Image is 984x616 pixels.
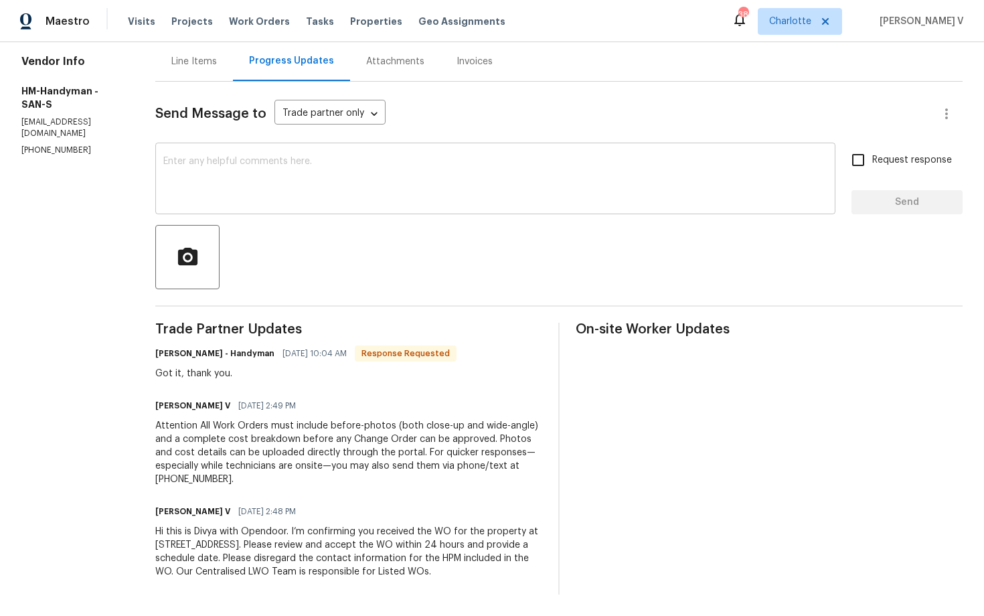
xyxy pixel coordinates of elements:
div: Invoices [457,55,493,68]
span: Maestro [46,15,90,28]
span: [DATE] 2:49 PM [238,399,296,412]
span: Charlotte [769,15,811,28]
span: Projects [171,15,213,28]
span: Response Requested [356,347,455,360]
span: [DATE] 10:04 AM [282,347,347,360]
span: Request response [872,153,952,167]
span: [DATE] 2:48 PM [238,505,296,518]
h6: [PERSON_NAME] V [155,505,230,518]
p: [EMAIL_ADDRESS][DOMAIN_NAME] [21,117,123,139]
span: Geo Assignments [418,15,505,28]
div: Progress Updates [249,54,334,68]
div: Hi this is Divya with Opendoor. I’m confirming you received the WO for the property at [STREET_AD... [155,525,542,579]
div: Attention All Work Orders must include before-photos (both close-up and wide-angle) and a complet... [155,419,542,486]
span: Properties [350,15,402,28]
div: Attachments [366,55,424,68]
h6: [PERSON_NAME] V [155,399,230,412]
h6: [PERSON_NAME] - Handyman [155,347,274,360]
span: Send Message to [155,107,266,121]
p: [PHONE_NUMBER] [21,145,123,156]
span: Trade Partner Updates [155,323,542,336]
div: 38 [738,8,748,21]
span: Work Orders [229,15,290,28]
span: Visits [128,15,155,28]
div: Trade partner only [274,103,386,125]
div: Line Items [171,55,217,68]
div: Got it, thank you. [155,367,457,380]
span: On-site Worker Updates [576,323,963,336]
h5: HM-Handyman - SAN-S [21,84,123,111]
span: [PERSON_NAME] V [874,15,964,28]
h4: Vendor Info [21,55,123,68]
span: Tasks [306,17,334,26]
